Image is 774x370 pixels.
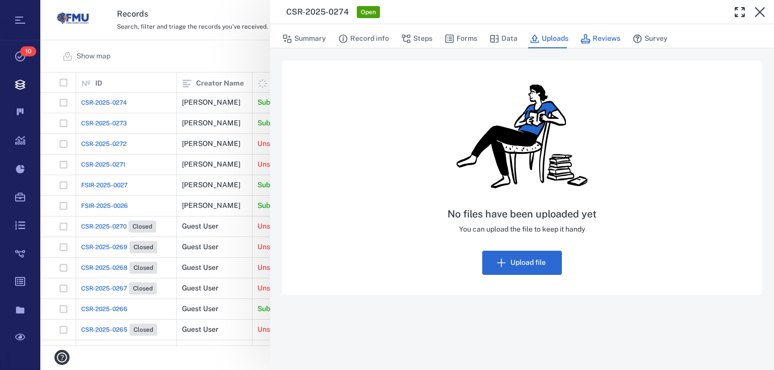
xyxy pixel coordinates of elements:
[580,29,620,48] button: Reviews
[23,7,43,16] span: Help
[20,46,36,56] span: 10
[282,29,326,48] button: Summary
[338,29,389,48] button: Record info
[482,251,562,275] button: Upload file
[632,29,668,48] button: Survey
[447,208,597,220] h5: No files have been uploaded yet
[489,29,518,48] button: Data
[750,2,770,22] button: Close
[447,225,597,235] p: You can upload the file to keep it handy
[530,29,568,48] button: Uploads
[444,29,477,48] button: Forms
[359,8,378,17] span: Open
[730,2,750,22] button: Toggle Fullscreen
[286,6,349,18] h3: CSR-2025-0274
[401,29,432,48] button: Steps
